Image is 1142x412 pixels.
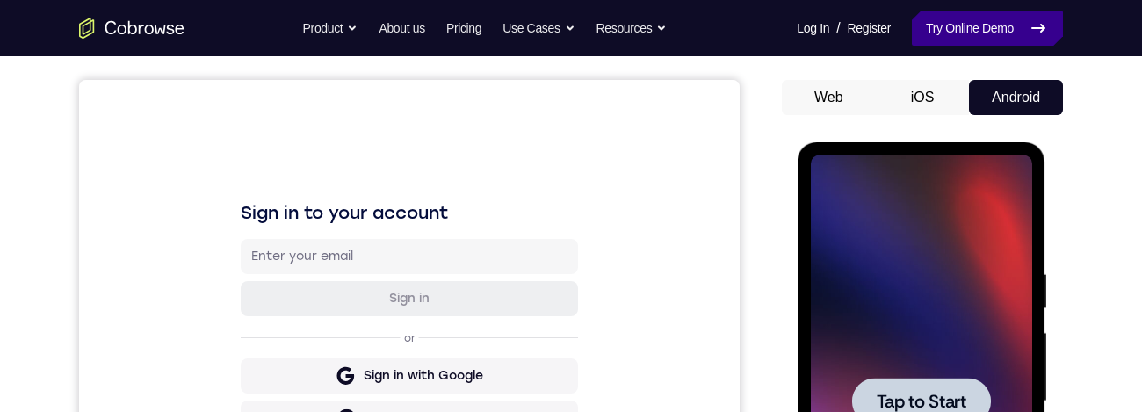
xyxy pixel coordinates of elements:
a: About us [379,11,424,46]
a: Try Online Demo [912,11,1063,46]
button: Android [969,80,1063,115]
button: Resources [596,11,668,46]
input: Enter your email [172,168,488,185]
div: Sign in with Google [285,287,404,305]
button: Sign in with Google [162,278,499,314]
button: Tap to Start [54,235,193,282]
p: or [322,251,340,265]
div: Sign in with GitHub [285,329,404,347]
a: Pricing [446,11,481,46]
div: Sign in with Intercom [278,372,411,389]
button: iOS [876,80,970,115]
a: Register [848,11,891,46]
button: Sign in [162,201,499,236]
a: Go to the home page [79,18,184,39]
button: Web [782,80,876,115]
button: Sign in with GitHub [162,321,499,356]
button: Product [303,11,358,46]
button: Use Cases [502,11,575,46]
h1: Sign in to your account [162,120,499,145]
a: Log In [797,11,829,46]
button: Sign in with Intercom [162,363,499,398]
span: Tap to Start [79,250,169,268]
span: / [836,18,840,39]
